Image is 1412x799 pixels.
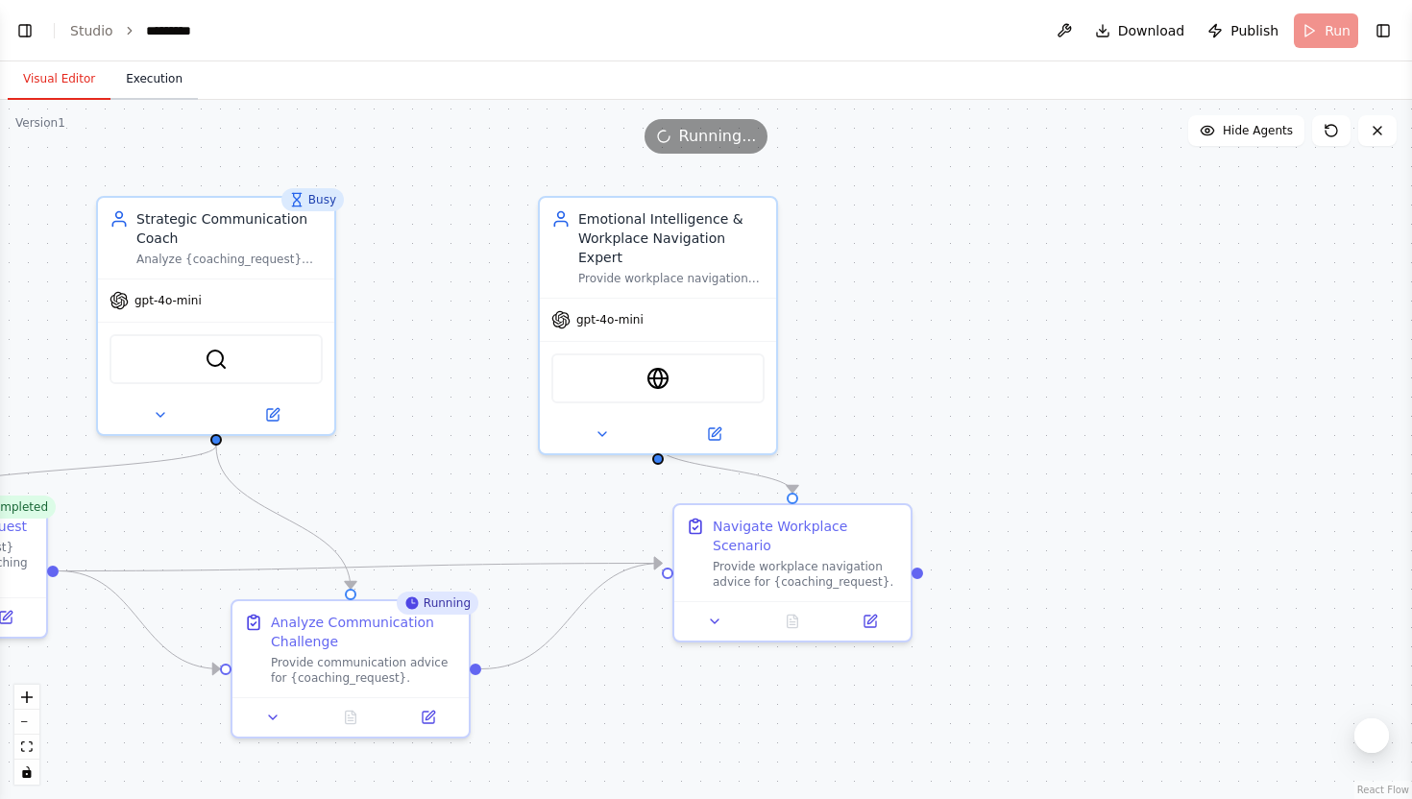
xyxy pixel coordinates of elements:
[310,706,392,729] button: No output available
[8,60,110,100] button: Visual Editor
[713,559,899,590] div: Provide workplace navigation advice for {coaching_request}.
[231,599,471,738] div: RunningAnalyze Communication ChallengeProvide communication advice for {coaching_request}.
[14,685,39,710] button: zoom in
[205,348,228,371] img: SerplyWebSearchTool
[59,554,662,581] g: Edge from 5b94b251-acbb-42c6-a479-b2059fa6ec2d to 7e9dc459-d2b0-4c74-8389-83e391a34a3c
[96,196,336,436] div: BusyStrategic Communication CoachAnalyze {coaching_request} and provide practical communication a...
[578,271,765,286] div: Provide workplace navigation advice and create development plans for {coaching_request}
[136,252,323,267] div: Analyze {coaching_request} and provide practical communication advice
[1087,13,1193,48] button: Download
[395,706,461,729] button: Open in side panel
[646,367,669,390] img: EXASearchTool
[14,760,39,785] button: toggle interactivity
[1357,785,1409,795] a: React Flow attribution
[1370,17,1397,44] button: Show right sidebar
[1200,13,1286,48] button: Publish
[281,188,344,211] div: Busy
[397,592,478,615] div: Running
[136,209,323,248] div: Strategic Communication Coach
[110,60,198,100] button: Execution
[218,403,327,426] button: Open in side panel
[70,21,207,40] nav: breadcrumb
[70,23,113,38] a: Studio
[14,685,39,785] div: React Flow controls
[679,125,757,148] span: Running...
[207,446,360,589] g: Edge from bfc1cab6-c9bd-4889-9607-dbf71dd154e2 to cdb649f2-f61a-4a4c-9561-23063ba533fc
[538,196,778,455] div: Emotional Intelligence & Workplace Navigation ExpertProvide workplace navigation advice and creat...
[1230,21,1278,40] span: Publish
[648,446,802,493] g: Edge from a7e845c3-0b64-4688-b201-98c7a105c9da to 7e9dc459-d2b0-4c74-8389-83e391a34a3c
[672,503,913,642] div: Navigate Workplace ScenarioProvide workplace navigation advice for {coaching_request}.
[271,655,457,686] div: Provide communication advice for {coaching_request}.
[15,115,65,131] div: Version 1
[837,610,903,633] button: Open in side panel
[752,610,834,633] button: No output available
[14,710,39,735] button: zoom out
[1118,21,1185,40] span: Download
[12,17,38,44] button: Show left sidebar
[713,517,899,555] div: Navigate Workplace Scenario
[14,735,39,760] button: fit view
[271,613,457,651] div: Analyze Communication Challenge
[660,423,768,446] button: Open in side panel
[481,554,662,679] g: Edge from cdb649f2-f61a-4a4c-9561-23063ba533fc to 7e9dc459-d2b0-4c74-8389-83e391a34a3c
[576,312,644,327] span: gpt-4o-mini
[1223,123,1293,138] span: Hide Agents
[59,562,220,679] g: Edge from 5b94b251-acbb-42c6-a479-b2059fa6ec2d to cdb649f2-f61a-4a4c-9561-23063ba533fc
[1188,115,1304,146] button: Hide Agents
[578,209,765,267] div: Emotional Intelligence & Workplace Navigation Expert
[134,293,202,308] span: gpt-4o-mini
